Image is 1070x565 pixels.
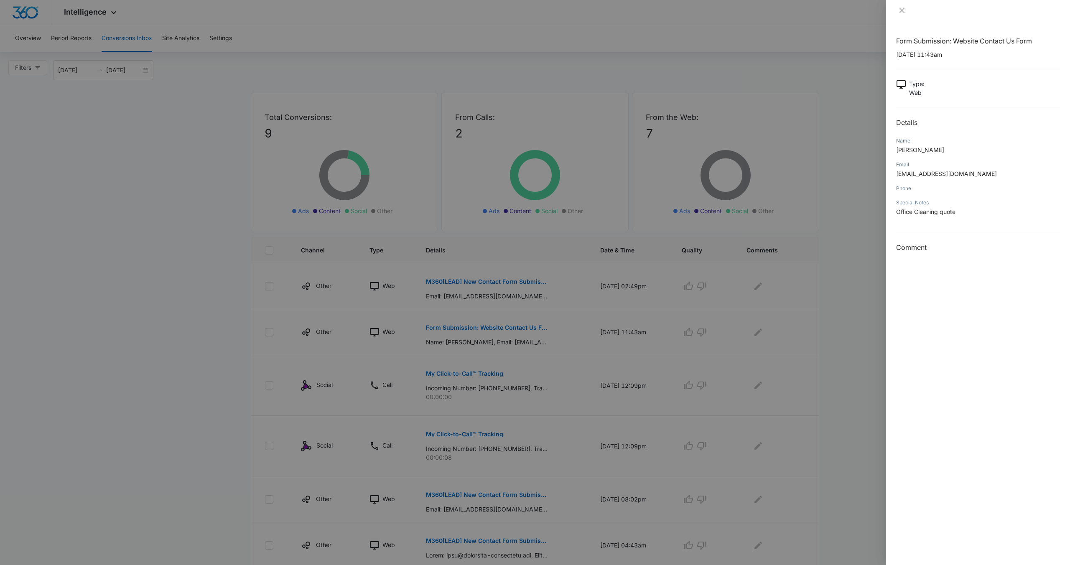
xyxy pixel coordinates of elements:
[909,79,925,88] p: Type :
[896,199,1060,206] div: Special Notes
[92,49,141,55] div: Keywords by Traffic
[32,49,75,55] div: Domain Overview
[13,13,20,20] img: logo_orange.svg
[896,50,1060,59] p: [DATE] 11:43am
[896,170,997,177] span: [EMAIL_ADDRESS][DOMAIN_NAME]
[23,48,29,55] img: tab_domain_overview_orange.svg
[23,13,41,20] div: v 4.0.25
[13,22,20,28] img: website_grey.svg
[909,88,925,97] p: Web
[22,22,92,28] div: Domain: [DOMAIN_NAME]
[896,137,1060,145] div: Name
[896,117,1060,127] h2: Details
[896,185,1060,192] div: Phone
[896,161,1060,168] div: Email
[896,146,944,153] span: [PERSON_NAME]
[899,7,905,14] span: close
[896,208,955,215] span: Office Cleaning quote
[896,242,1060,252] h3: Comment
[83,48,90,55] img: tab_keywords_by_traffic_grey.svg
[896,7,908,14] button: Close
[896,36,1060,46] h1: Form Submission: Website Contact Us Form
